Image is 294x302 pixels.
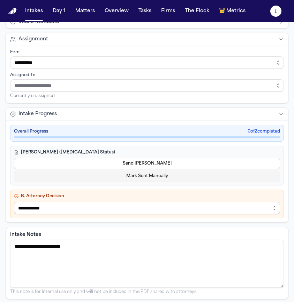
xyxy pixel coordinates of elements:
[248,129,280,134] span: 0 of 2 completed
[18,111,57,118] span: Intake Progress
[18,36,48,43] span: Assignment
[14,129,48,134] span: Overall Progress
[216,5,248,17] button: crownMetrics
[14,150,280,155] h4: [PERSON_NAME] ([MEDICAL_DATA] Status)
[158,5,178,17] button: Firms
[14,170,280,182] button: Mark Sent Manually
[136,5,154,17] button: Tasks
[10,289,284,295] p: This note is for internal use only and will not be included in the PDF shared with attorneys.
[10,72,284,78] div: Assigned To
[10,49,284,55] div: Firm
[10,56,284,69] input: Select firm
[14,193,280,199] h4: B. Attorney Decision
[182,5,212,17] button: The Flock
[8,8,17,15] a: Home
[6,33,288,46] button: Assignment
[6,108,288,120] button: Intake Progress
[10,231,284,238] label: Intake Notes
[10,93,55,99] span: Currently unassigned
[10,79,284,92] input: Assign to staff member
[14,158,280,169] button: Send [PERSON_NAME]
[8,8,17,15] img: Finch Logo
[22,5,46,17] button: Intakes
[10,240,284,288] textarea: Intake notes
[50,5,68,17] button: Day 1
[102,5,131,17] button: Overview
[73,5,98,17] button: Matters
